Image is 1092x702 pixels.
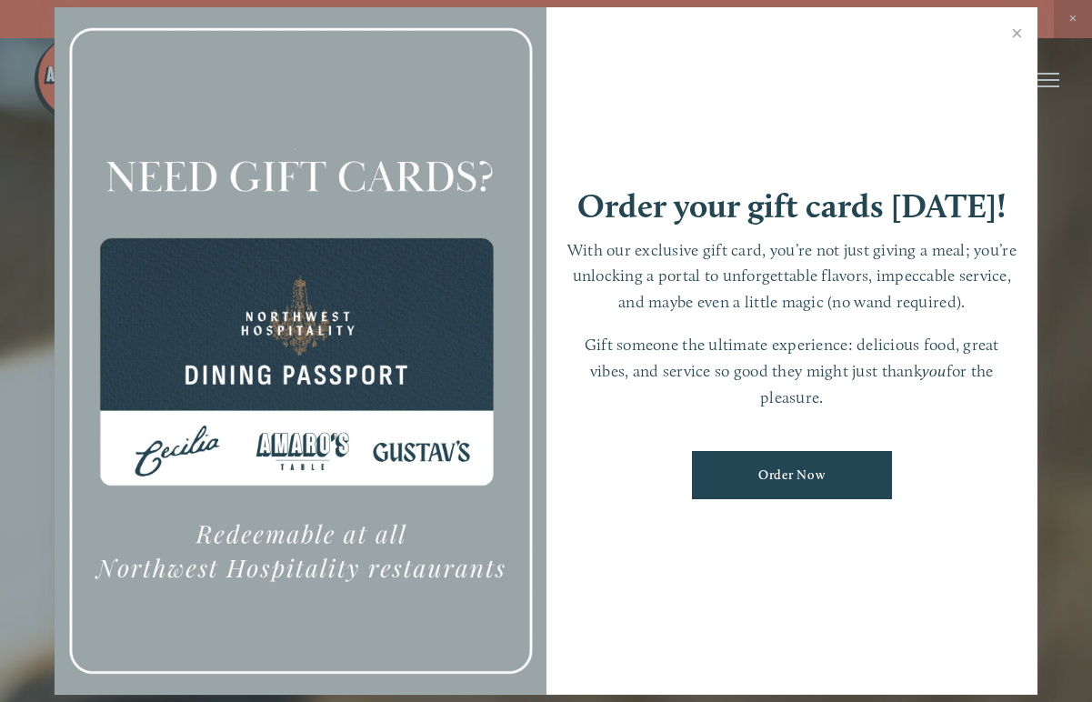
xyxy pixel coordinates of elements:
p: Gift someone the ultimate experience: delicious food, great vibes, and service so good they might... [565,332,1020,410]
a: Order Now [692,451,892,499]
a: Close [999,10,1035,61]
h1: Order your gift cards [DATE]! [577,189,1007,223]
p: With our exclusive gift card, you’re not just giving a meal; you’re unlocking a portal to unforge... [565,237,1020,316]
em: you [922,361,947,380]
